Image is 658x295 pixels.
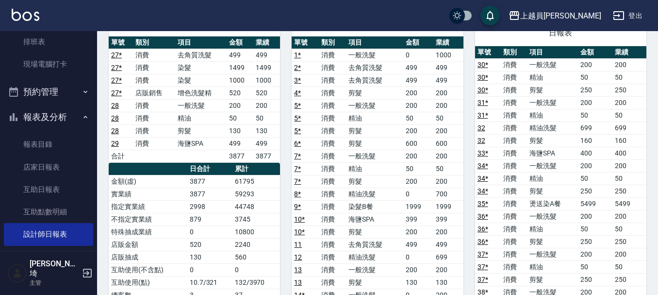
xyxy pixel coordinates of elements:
[319,36,346,49] th: 類別
[433,251,463,263] td: 699
[346,49,403,61] td: 一般洗髮
[578,210,612,223] td: 200
[403,188,433,200] td: 0
[578,58,612,71] td: 200
[4,201,93,223] a: 互助點數明細
[612,84,646,96] td: 250
[111,102,119,109] a: 28
[133,124,175,137] td: 消費
[612,159,646,172] td: 200
[403,137,433,150] td: 600
[232,200,280,213] td: 44748
[403,49,433,61] td: 0
[609,7,646,25] button: 登出
[133,36,175,49] th: 類別
[527,159,578,172] td: 一般洗髮
[433,36,463,49] th: 業績
[578,197,612,210] td: 5499
[612,46,646,59] th: 業績
[578,84,612,96] td: 250
[578,273,612,286] td: 250
[109,150,133,162] td: 合計
[433,124,463,137] td: 200
[109,251,187,263] td: 店販抽成
[187,238,232,251] td: 520
[346,238,403,251] td: 去角質洗髮
[527,223,578,235] td: 精油
[477,124,485,132] a: 32
[227,74,253,87] td: 1000
[232,238,280,251] td: 2240
[612,96,646,109] td: 200
[187,188,232,200] td: 3877
[433,61,463,74] td: 499
[232,188,280,200] td: 59293
[227,49,253,61] td: 499
[477,137,485,144] a: 32
[319,213,346,226] td: 消費
[319,74,346,87] td: 消費
[527,210,578,223] td: 一般洗髮
[346,188,403,200] td: 精油洗髮
[346,175,403,188] td: 剪髮
[346,251,403,263] td: 精油洗髮
[4,31,93,53] a: 排班表
[109,200,187,213] td: 指定實業績
[403,99,433,112] td: 200
[433,188,463,200] td: 700
[109,276,187,289] td: 互助使用(點)
[501,185,527,197] td: 消費
[501,159,527,172] td: 消費
[527,46,578,59] th: 項目
[319,87,346,99] td: 消費
[433,263,463,276] td: 200
[403,36,433,49] th: 金額
[527,197,578,210] td: 燙送染A餐
[253,87,280,99] td: 520
[111,139,119,147] a: 29
[187,163,232,175] th: 日合計
[433,175,463,188] td: 200
[612,235,646,248] td: 250
[4,79,93,104] button: 預約管理
[578,121,612,134] td: 699
[527,109,578,121] td: 精油
[253,137,280,150] td: 499
[612,147,646,159] td: 400
[109,213,187,226] td: 不指定實業績
[319,175,346,188] td: 消費
[612,71,646,84] td: 50
[403,124,433,137] td: 200
[227,61,253,74] td: 1499
[403,226,433,238] td: 200
[253,112,280,124] td: 50
[187,251,232,263] td: 130
[4,133,93,156] a: 報表目錄
[319,124,346,137] td: 消費
[403,112,433,124] td: 50
[4,53,93,75] a: 現場電腦打卡
[319,137,346,150] td: 消費
[612,248,646,260] td: 200
[294,266,302,274] a: 13
[232,163,280,175] th: 累計
[109,188,187,200] td: 實業績
[433,150,463,162] td: 200
[253,36,280,49] th: 業績
[433,87,463,99] td: 200
[109,238,187,251] td: 店販金額
[501,172,527,185] td: 消費
[253,49,280,61] td: 499
[187,200,232,213] td: 2998
[175,61,227,74] td: 染髮
[612,273,646,286] td: 250
[403,87,433,99] td: 200
[227,150,253,162] td: 3877
[433,238,463,251] td: 499
[403,200,433,213] td: 1999
[520,10,601,22] div: 上越員[PERSON_NAME]
[578,71,612,84] td: 50
[433,49,463,61] td: 1000
[501,121,527,134] td: 消費
[403,238,433,251] td: 499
